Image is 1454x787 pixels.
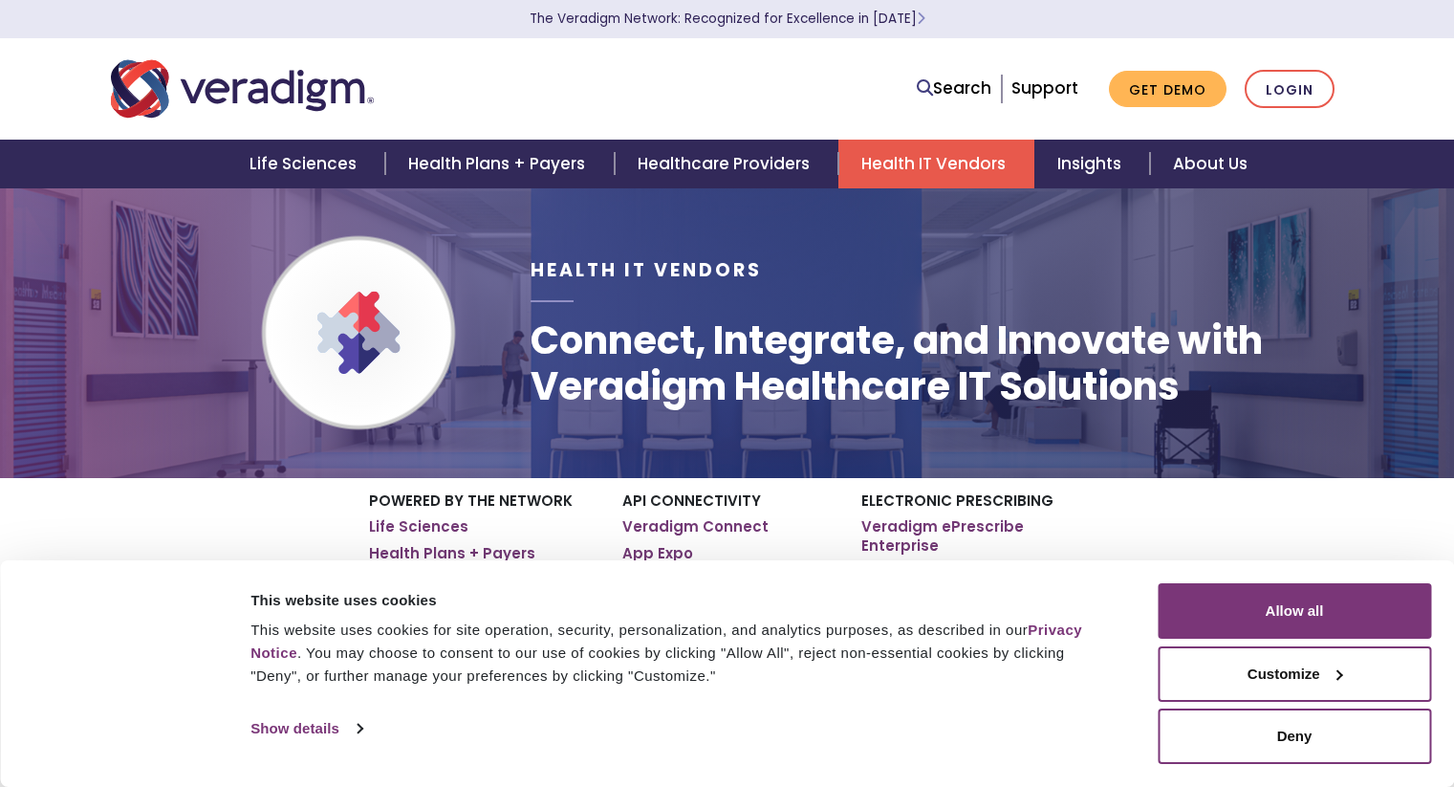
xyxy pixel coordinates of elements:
[917,76,991,101] a: Search
[385,140,614,188] a: Health Plans + Payers
[1034,140,1150,188] a: Insights
[227,140,385,188] a: Life Sciences
[369,517,468,536] a: Life Sciences
[369,544,535,563] a: Health Plans + Payers
[530,10,925,28] a: The Veradigm Network: Recognized for Excellence in [DATE]Learn More
[917,10,925,28] span: Learn More
[622,544,693,563] a: App Expo
[1150,140,1270,188] a: About Us
[1011,77,1078,99] a: Support
[531,257,762,283] span: Health IT Vendors
[250,714,361,743] a: Show details
[531,317,1343,409] h1: Connect, Integrate, and Innovate with Veradigm Healthcare IT Solutions
[250,589,1115,612] div: This website uses cookies
[1245,70,1335,109] a: Login
[861,517,1086,555] a: Veradigm ePrescribe Enterprise
[250,619,1115,688] div: This website uses cookies for site operation, security, personalization, and analytics purposes, ...
[615,140,838,188] a: Healthcare Providers
[1158,646,1431,702] button: Customize
[1158,583,1431,639] button: Allow all
[838,140,1034,188] a: Health IT Vendors
[622,517,769,536] a: Veradigm Connect
[1109,71,1226,108] a: Get Demo
[1158,709,1431,764] button: Deny
[111,57,374,120] img: Veradigm logo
